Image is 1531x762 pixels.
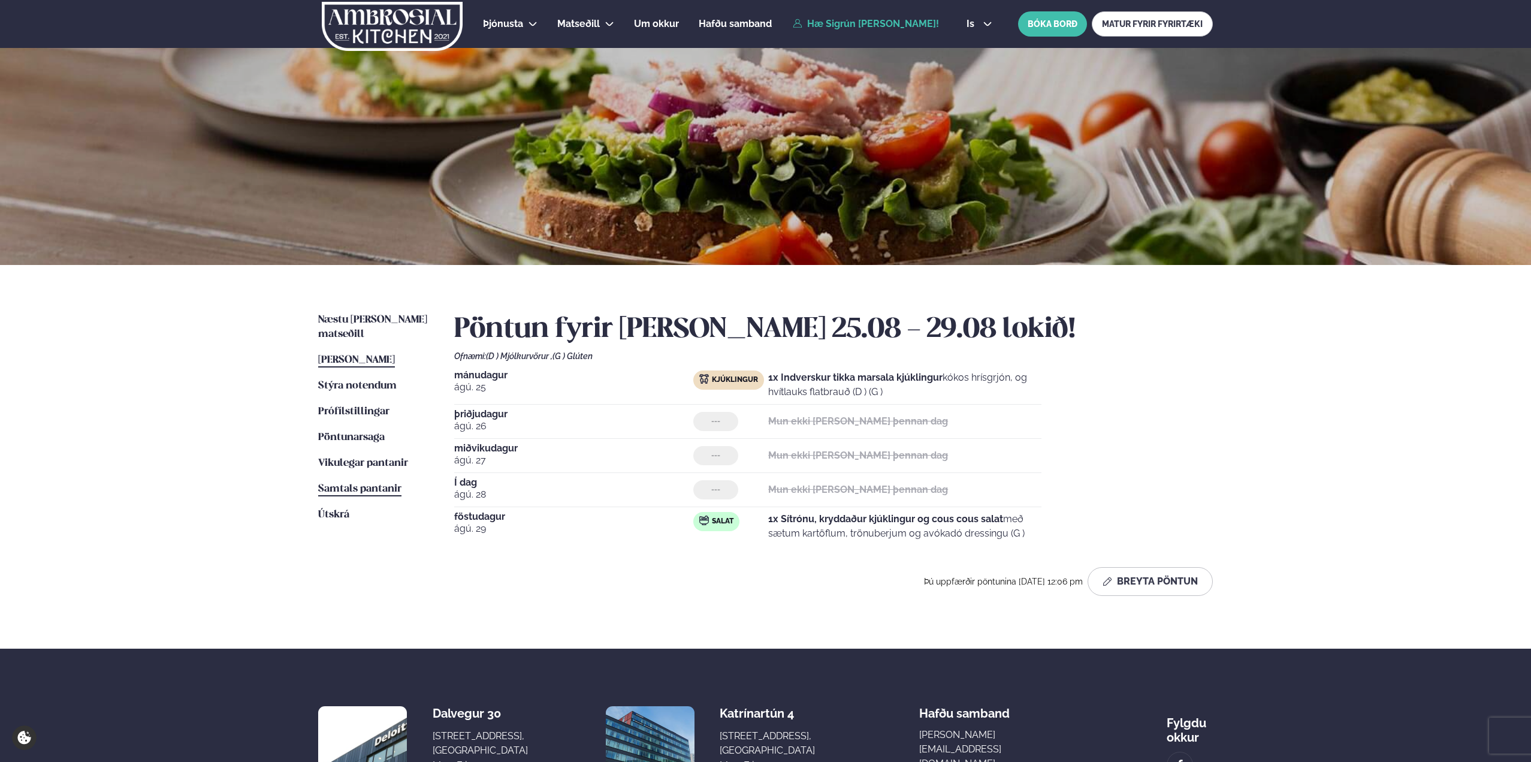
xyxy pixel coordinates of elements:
[318,381,397,391] span: Stýra notendum
[318,430,385,445] a: Pöntunarsaga
[720,729,815,758] div: [STREET_ADDRESS], [GEOGRAPHIC_DATA]
[1167,706,1213,745] div: Fylgdu okkur
[552,351,593,361] span: (G ) Glúten
[318,456,408,471] a: Vikulegar pantanir
[768,371,1041,399] p: kókos hrísgrjón, og hvítlauks flatbrauð (D ) (G )
[454,313,1213,347] h2: Pöntun fyrir [PERSON_NAME] 25.08 - 29.08 lokið!
[454,453,693,468] span: ágú. 27
[768,450,948,461] strong: Mun ekki [PERSON_NAME] þennan dag
[712,375,758,385] span: Kjúklingur
[454,419,693,433] span: ágú. 26
[454,487,693,502] span: ágú. 28
[454,409,693,419] span: þriðjudagur
[321,2,464,51] img: logo
[957,19,1002,29] button: is
[1092,11,1213,37] a: MATUR FYRIR FYRIRTÆKI
[924,577,1083,586] span: Þú uppfærðir pöntunina [DATE] 12:06 pm
[711,485,720,495] span: ---
[454,444,693,453] span: miðvikudagur
[454,512,693,522] span: föstudagur
[433,729,528,758] div: [STREET_ADDRESS], [GEOGRAPHIC_DATA]
[433,706,528,721] div: Dalvegur 30
[967,19,978,29] span: is
[1088,567,1213,596] button: Breyta Pöntun
[768,513,1003,525] strong: 1x Sítrónu, kryddaður kjúklingur og cous cous salat
[318,405,389,419] a: Prófílstillingar
[454,522,693,536] span: ágú. 29
[793,19,939,29] a: Hæ Sigrún [PERSON_NAME]!
[634,17,679,31] a: Um okkur
[711,451,720,460] span: ---
[12,725,37,750] a: Cookie settings
[318,353,395,368] a: [PERSON_NAME]
[318,510,349,520] span: Útskrá
[711,417,720,426] span: ---
[919,697,1010,721] span: Hafðu samband
[454,478,693,487] span: Í dag
[318,379,397,393] a: Stýra notendum
[699,17,772,31] a: Hafðu samband
[557,17,600,31] a: Matseðill
[1018,11,1087,37] button: BÓKA BORÐ
[318,355,395,365] span: [PERSON_NAME]
[454,351,1213,361] div: Ofnæmi:
[318,458,408,468] span: Vikulegar pantanir
[699,18,772,29] span: Hafðu samband
[318,508,349,522] a: Útskrá
[318,482,401,496] a: Samtals pantanir
[768,415,948,427] strong: Mun ekki [PERSON_NAME] þennan dag
[318,315,427,339] span: Næstu [PERSON_NAME] matseðill
[454,371,693,380] span: mánudagur
[768,484,948,495] strong: Mun ekki [PERSON_NAME] þennan dag
[768,512,1041,541] p: með sætum kartöflum, trönuberjum og avókadó dressingu (G )
[483,18,523,29] span: Þjónusta
[454,380,693,394] span: ágú. 25
[699,374,709,384] img: chicken.svg
[486,351,552,361] span: (D ) Mjólkurvörur ,
[318,432,385,442] span: Pöntunarsaga
[699,516,709,525] img: salad.svg
[768,372,943,383] strong: 1x Indverskur tikka marsala kjúklingur
[720,706,815,721] div: Katrínartún 4
[318,484,401,494] span: Samtals pantanir
[318,406,389,417] span: Prófílstillingar
[318,313,430,342] a: Næstu [PERSON_NAME] matseðill
[483,17,523,31] a: Þjónusta
[557,18,600,29] span: Matseðill
[712,517,733,526] span: Salat
[634,18,679,29] span: Um okkur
